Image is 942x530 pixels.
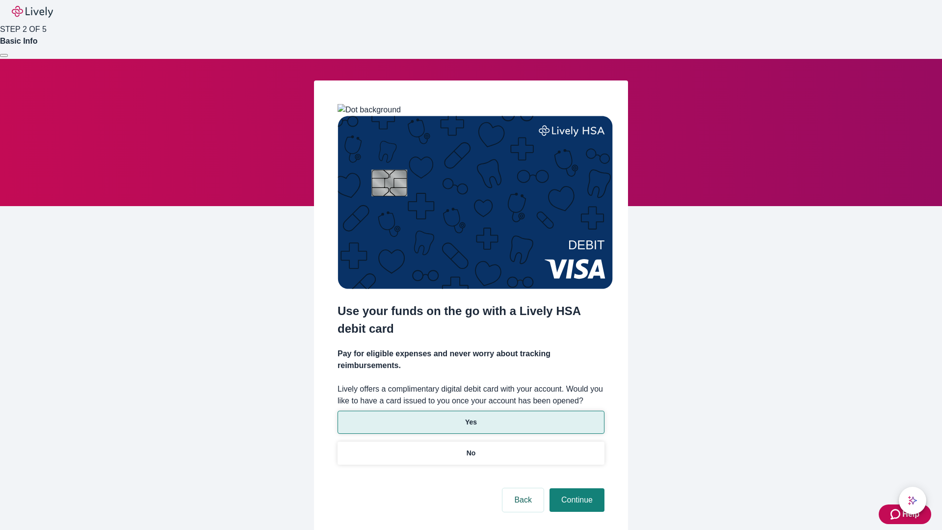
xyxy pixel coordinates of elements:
[890,508,902,520] svg: Zendesk support icon
[338,383,604,407] label: Lively offers a complimentary digital debit card with your account. Would you like to have a card...
[502,488,544,512] button: Back
[467,448,476,458] p: No
[549,488,604,512] button: Continue
[902,508,919,520] span: Help
[899,487,926,514] button: chat
[338,348,604,371] h4: Pay for eligible expenses and never worry about tracking reimbursements.
[465,417,477,427] p: Yes
[338,411,604,434] button: Yes
[338,302,604,338] h2: Use your funds on the go with a Lively HSA debit card
[338,116,613,289] img: Debit card
[908,496,917,505] svg: Lively AI Assistant
[12,6,53,18] img: Lively
[879,504,931,524] button: Zendesk support iconHelp
[338,104,401,116] img: Dot background
[338,442,604,465] button: No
